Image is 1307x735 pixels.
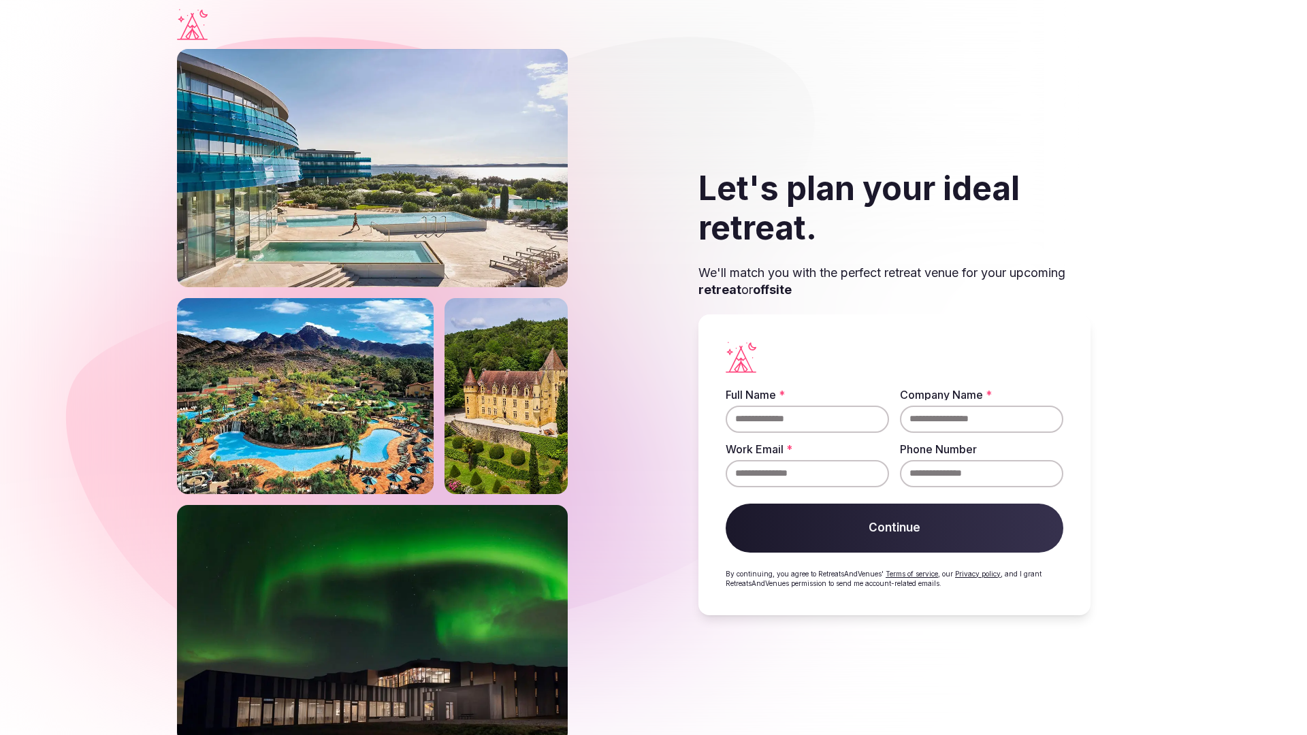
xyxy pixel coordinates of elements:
[726,389,889,400] label: Full Name
[726,504,1063,553] button: Continue
[886,570,938,578] a: Terms of service
[900,444,1063,455] label: Phone Number
[698,169,1091,247] h2: Let's plan your ideal retreat.
[955,570,1001,578] a: Privacy policy
[698,264,1091,298] p: We'll match you with the perfect retreat venue for your upcoming or
[445,298,568,494] img: Castle on a slope
[753,282,792,297] strong: offsite
[177,49,568,287] img: Falkensteiner outdoor resort with pools
[900,389,1063,400] label: Company Name
[698,282,741,297] strong: retreat
[177,9,208,40] a: Visit the homepage
[726,444,889,455] label: Work Email
[177,298,434,494] img: Phoenix river ranch resort
[726,569,1063,588] p: By continuing, you agree to RetreatsAndVenues' , our , and I grant RetreatsAndVenues permission t...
